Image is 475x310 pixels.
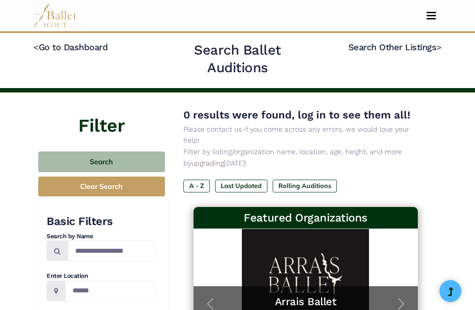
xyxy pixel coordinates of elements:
[183,180,210,192] label: A - Z
[273,180,337,192] label: Rolling Auditions
[215,180,267,192] label: Last Updated
[65,280,155,301] input: Location
[164,41,311,77] h2: Search Ballet Auditions
[47,232,155,241] h4: Search by Name
[47,272,155,280] h4: Enter Location
[201,210,411,225] h3: Featured Organizations
[38,151,165,172] button: Search
[202,295,409,309] a: Arrais Ballet
[421,11,442,20] button: Toggle navigation
[68,240,155,261] input: Search by names...
[33,92,169,138] h4: Filter
[33,42,108,52] a: <Go to Dashboard
[183,124,427,146] p: Please contact us if you come across any errors, we would love your help!
[38,177,165,196] button: Clear Search
[47,214,155,229] h3: Basic Filters
[183,109,410,121] span: 0 results were found, log in to see them all!
[191,159,224,167] a: upgrading
[183,146,427,169] p: Filter by listing/organization name, location, age, height, and more by [DATE]!
[33,41,39,52] code: <
[348,42,442,52] a: Search Other Listings>
[436,41,442,52] code: >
